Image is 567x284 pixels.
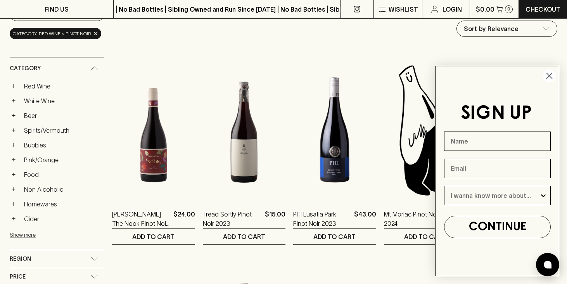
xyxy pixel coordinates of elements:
a: White Wine [21,94,104,107]
a: PHI Lusatia Park Pinot Noir 2023 [293,210,351,228]
a: [PERSON_NAME] The Nook Pinot Noir 2021 [112,210,170,228]
p: ADD TO CART [223,232,265,241]
button: + [10,215,17,223]
p: FIND US [45,5,69,14]
a: Beer [21,109,104,122]
button: + [10,82,17,90]
div: Category [10,57,104,80]
button: + [10,141,17,149]
div: Sort by Relevance [457,21,557,36]
div: Region [10,250,104,268]
p: $43.00 [354,210,376,228]
p: ADD TO CART [313,232,356,241]
input: I wanna know more about... [451,186,539,205]
img: PHI Lusatia Park Pinot Noir 2023 [293,62,376,198]
input: Email [444,159,551,178]
span: Price [10,272,26,282]
a: Spirits/Vermouth [21,124,104,137]
span: × [93,29,98,38]
p: 0 [507,7,510,11]
img: Blackhearts & Sparrows Man [384,62,467,198]
a: Pink/Orange [21,153,104,166]
p: $15.00 [265,210,285,228]
button: + [10,97,17,105]
p: Checkout [526,5,560,14]
span: SIGN UP [461,105,532,123]
span: Category: red wine > pinot noir [13,30,91,38]
input: Name [444,132,551,151]
p: ADD TO CART [132,232,175,241]
button: + [10,112,17,119]
span: Region [10,254,31,264]
img: Buller The Nook Pinot Noir 2021 [112,62,195,198]
button: + [10,171,17,178]
p: Wishlist [389,5,418,14]
a: Red Wine [21,80,104,93]
img: bubble-icon [544,261,551,268]
img: Tread Softly Pinot Noir 2023 [203,62,286,198]
a: Cider [21,212,104,225]
p: Login [443,5,462,14]
button: Show Options [539,186,547,205]
p: Sort by Relevance [464,24,519,33]
button: ADD TO CART [293,229,376,244]
button: + [10,200,17,208]
button: ADD TO CART [203,229,286,244]
button: ADD TO CART [384,229,467,244]
button: CONTINUE [444,216,551,238]
button: + [10,156,17,164]
p: $0.00 [476,5,494,14]
a: Mt Moriac Pinot Noir 2024 [384,210,442,228]
button: + [10,126,17,134]
span: Category [10,64,41,73]
button: ADD TO CART [112,229,195,244]
button: Show more [10,227,111,243]
a: Homewares [21,197,104,211]
a: Non Alcoholic [21,183,104,196]
p: ADD TO CART [404,232,446,241]
a: Food [21,168,104,181]
a: Tread Softly Pinot Noir 2023 [203,210,262,228]
button: + [10,185,17,193]
button: Close dialog [543,69,556,83]
div: FLYOUT Form [427,58,567,284]
a: Bubbles [21,139,104,152]
p: $24.00 [173,210,195,228]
